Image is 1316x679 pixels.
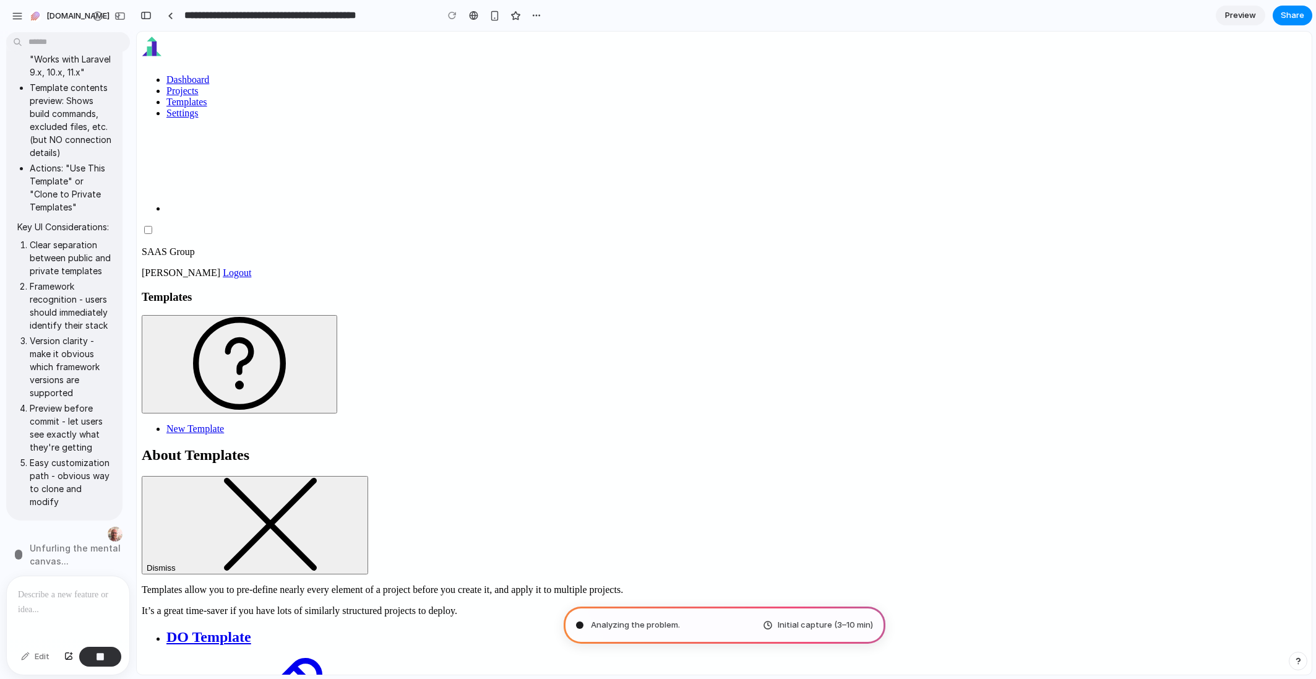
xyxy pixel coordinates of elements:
p: Key UI Considerations: [17,220,111,233]
p: Templates allow you to pre-define nearly every element of a project before you create it, and app... [5,553,1170,564]
button: Share [1273,6,1312,25]
p: Preview before commit - let users see exactly what they're getting [30,402,111,454]
p: Actions: "Use This Template" or "Clone to Private Templates" [30,162,111,214]
a: Logout [86,236,114,246]
p: Version clarity - make it obvious which framework versions are supported [30,334,111,399]
p: Framework recognition - users should immediately identify their stack [30,280,111,332]
button: Dismiss [5,444,231,543]
p: Template contents preview: Shows build commands, excluded files, etc. (but NO connection details) [30,81,111,159]
p: Clear separation between public and private templates [30,238,111,277]
span: Analyzing the problem . [591,619,680,631]
img: DeployHQ [5,5,25,30]
p: Easy customization path - obvious way to clone and modify [30,456,111,508]
span: [DOMAIN_NAME] [46,10,110,22]
a: Dashboard [30,43,72,53]
span: [PERSON_NAME] [5,236,84,246]
button: [DOMAIN_NAME] [24,6,129,26]
a: New Template [30,392,87,402]
a: Settings [30,76,62,87]
a: Preview [1216,6,1265,25]
span: Initial capture (3–10 min) [778,619,873,631]
h2: About Templates [5,415,1170,432]
span: Unfurling the mental canvas ... [30,542,129,568]
a: Templates [30,65,71,76]
span: Preview [1225,9,1256,22]
span: Dismiss [10,532,39,541]
a: Projects [30,54,62,64]
p: It’s a great time-saver if you have lots of similarly structured projects to deploy. [5,574,1170,585]
a: DO Template [30,597,114,613]
h3: Templates [5,259,1170,272]
p: Framework version compatibility: "Works with Laravel 9.x, 10.x, 11.x" [30,27,111,79]
span: Share [1281,9,1304,22]
p: SAAS Group [5,215,1170,226]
